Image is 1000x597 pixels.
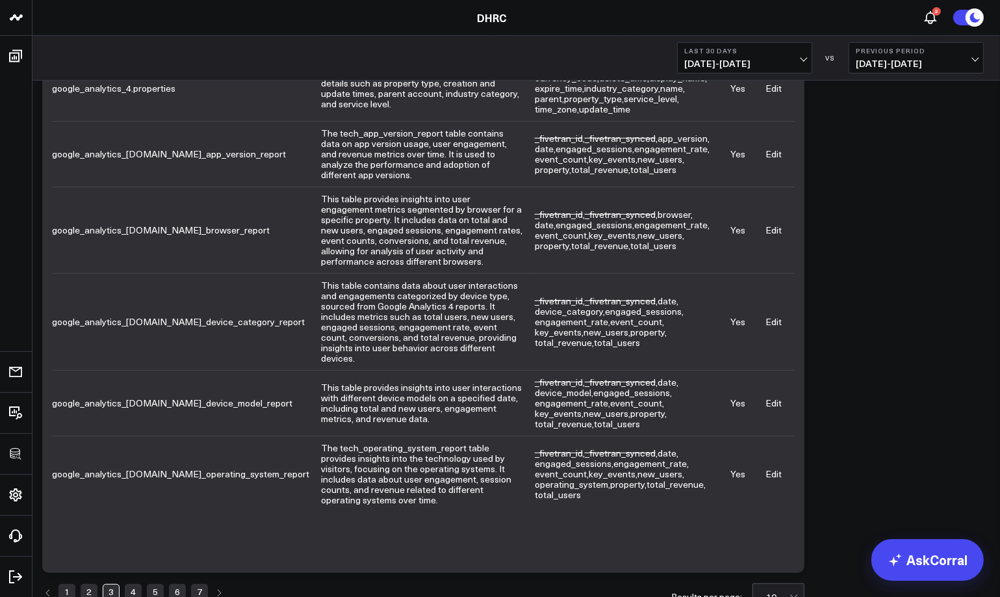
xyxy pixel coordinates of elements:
span: total_users [594,418,640,430]
span: _fivetran_synced [585,376,656,388]
span: , [658,295,678,307]
span: , [535,407,583,419]
span: property [630,326,665,338]
span: browser [658,208,691,220]
span: _fivetran_id [535,132,583,144]
span: device_category [535,305,603,317]
span: total_users [630,239,676,252]
span: name [660,82,683,94]
span: engagement_rate [634,219,708,231]
span: , [535,397,610,409]
span: [DATE] - [DATE] [856,59,977,69]
span: , [535,92,564,105]
span: key_events [589,229,635,241]
span: , [556,219,634,231]
span: , [535,219,556,231]
span: date [535,142,554,155]
span: , [585,295,658,307]
span: property [630,407,665,419]
span: , [585,132,658,144]
span: engaged_sessions [556,219,632,231]
span: app_version [658,132,708,144]
b: Last 30 Days [684,47,805,55]
span: key_events [589,153,635,165]
span: , [637,229,684,241]
td: Represents a Google Analytics GA4 property with details such as property type, creation and updat... [321,55,535,121]
span: , [535,447,585,459]
span: , [585,447,658,459]
span: total_revenue [571,239,628,252]
a: Edit [766,315,782,328]
a: Edit [766,82,782,94]
span: engaged_sessions [556,142,632,155]
span: _fivetran_id [535,295,583,307]
span: event_count [535,229,587,241]
td: This table provides insights into user engagement metrics segmented by browser for a specific pro... [321,187,535,273]
span: engagement_rate [613,457,687,470]
span: date [658,295,676,307]
span: property [610,478,645,490]
button: Previous Period[DATE]-[DATE] [849,42,984,73]
a: AskCorral [871,539,984,581]
span: event_count [610,397,662,409]
span: new_users [637,153,682,165]
span: , [535,208,585,220]
span: , [647,478,706,490]
span: , [535,295,585,307]
span: , [585,208,658,220]
span: , [660,82,685,94]
span: engagement_rate [535,315,608,328]
span: engaged_sessions [605,305,682,317]
a: DHRC [477,10,507,25]
td: Yes [723,187,753,273]
span: , [583,326,630,338]
span: , [535,132,585,144]
span: _fivetran_synced [585,447,656,459]
span: _fivetran_synced [585,208,656,220]
span: , [571,239,630,252]
td: Yes [723,55,753,121]
td: This table provides insights into user interactions with different device models on a specified d... [321,370,535,436]
span: _fivetran_synced [585,132,656,144]
td: Yes [723,273,753,370]
a: Edit [766,148,782,160]
span: , [589,229,637,241]
span: , [583,407,630,419]
span: _fivetran_id [535,376,583,388]
span: , [585,376,658,388]
td: google_analytics_[DOMAIN_NAME]_browser_report [52,187,321,273]
span: , [535,326,583,338]
span: , [658,132,710,144]
span: property [535,239,569,252]
span: , [613,457,689,470]
span: , [624,92,679,105]
td: google_analytics_[DOMAIN_NAME]_operating_system_report [52,436,321,512]
span: , [589,468,637,480]
span: engagement_rate [634,142,708,155]
span: [DATE] - [DATE] [684,59,805,69]
span: expire_time [535,82,582,94]
span: event_count [610,315,662,328]
td: google_analytics_4.properties [52,55,321,121]
span: , [610,478,647,490]
span: device_model [535,386,591,399]
td: Yes [723,121,753,187]
span: , [658,208,693,220]
span: , [637,153,684,165]
span: event_count [535,153,587,165]
span: , [658,376,678,388]
span: event_count [535,468,587,480]
span: total_revenue [571,163,628,176]
td: The tech_operating_system_report table provides insights into the technology used by visitors, fo... [321,436,535,512]
span: key_events [535,326,582,338]
span: , [589,153,637,165]
span: , [535,457,613,470]
span: date [658,376,676,388]
td: Yes [723,370,753,436]
span: update_time [579,103,630,115]
span: , [535,153,589,165]
span: , [535,386,593,399]
span: total_revenue [535,336,592,349]
span: engagement_rate [535,397,608,409]
span: , [637,468,684,480]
